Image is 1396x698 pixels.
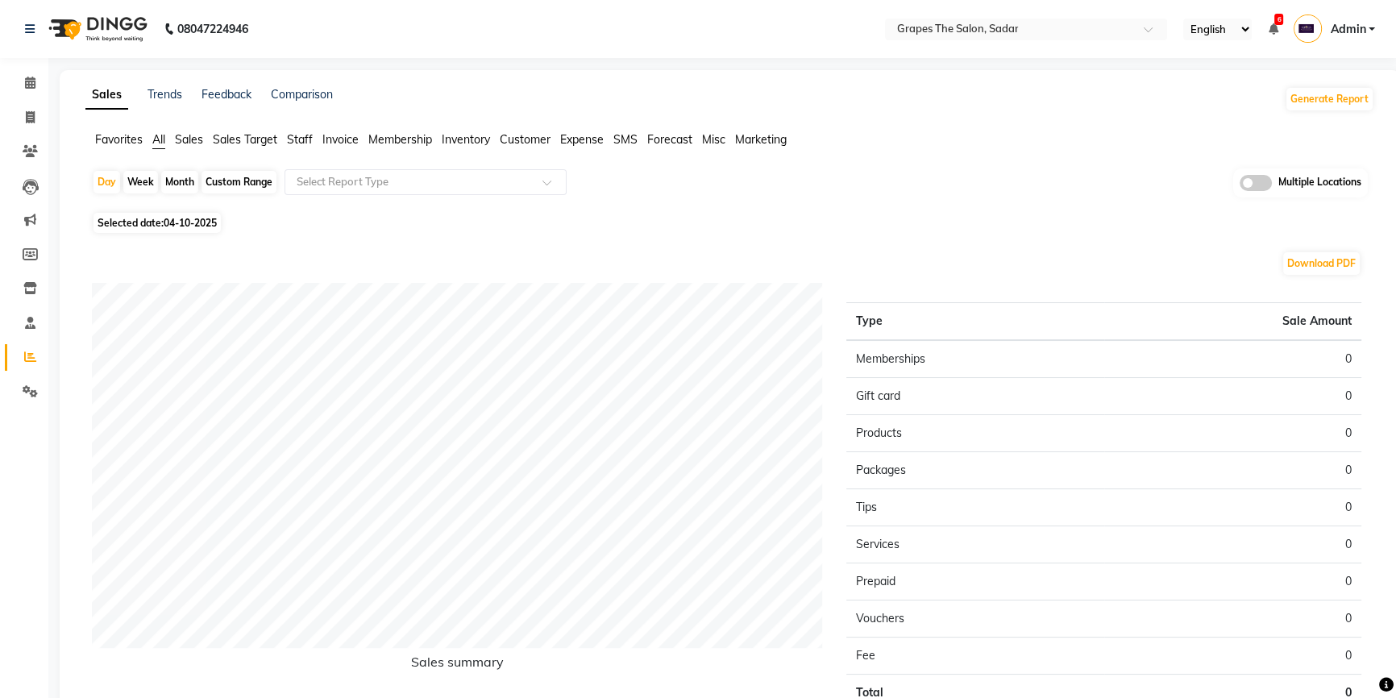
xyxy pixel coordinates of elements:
td: 0 [1104,637,1361,674]
span: Marketing [735,132,787,147]
span: 6 [1274,14,1283,25]
span: Membership [368,132,432,147]
a: Comparison [271,87,333,102]
img: Admin [1294,15,1322,43]
div: Week [123,171,158,193]
button: Generate Report [1286,88,1373,110]
td: Prepaid [846,563,1103,600]
span: Invoice [322,132,359,147]
a: 6 [1268,22,1278,36]
span: Sales [175,132,203,147]
td: Services [846,526,1103,563]
span: SMS [613,132,638,147]
td: 0 [1104,526,1361,563]
span: Expense [560,132,604,147]
td: 0 [1104,340,1361,378]
td: Products [846,414,1103,451]
span: Admin [1330,21,1365,38]
td: 0 [1104,451,1361,488]
td: Memberships [846,340,1103,378]
span: Misc [702,132,725,147]
div: Month [161,171,198,193]
span: Staff [287,132,313,147]
th: Sale Amount [1104,302,1361,340]
span: Forecast [647,132,692,147]
span: Multiple Locations [1278,175,1361,191]
span: Inventory [442,132,490,147]
span: 04-10-2025 [164,217,217,229]
td: Gift card [846,377,1103,414]
b: 08047224946 [177,6,248,52]
span: Selected date: [93,213,221,233]
h6: Sales summary [92,654,822,676]
span: Customer [500,132,551,147]
a: Sales [85,81,128,110]
th: Type [846,302,1103,340]
td: Tips [846,488,1103,526]
span: All [152,132,165,147]
div: Day [93,171,120,193]
span: Sales Target [213,132,277,147]
td: Packages [846,451,1103,488]
td: 0 [1104,414,1361,451]
a: Feedback [202,87,251,102]
img: logo [41,6,152,52]
span: Favorites [95,132,143,147]
button: Download PDF [1283,252,1360,275]
a: Trends [147,87,182,102]
td: 0 [1104,377,1361,414]
td: 0 [1104,563,1361,600]
td: Vouchers [846,600,1103,637]
td: 0 [1104,488,1361,526]
div: Custom Range [202,171,276,193]
td: Fee [846,637,1103,674]
td: 0 [1104,600,1361,637]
